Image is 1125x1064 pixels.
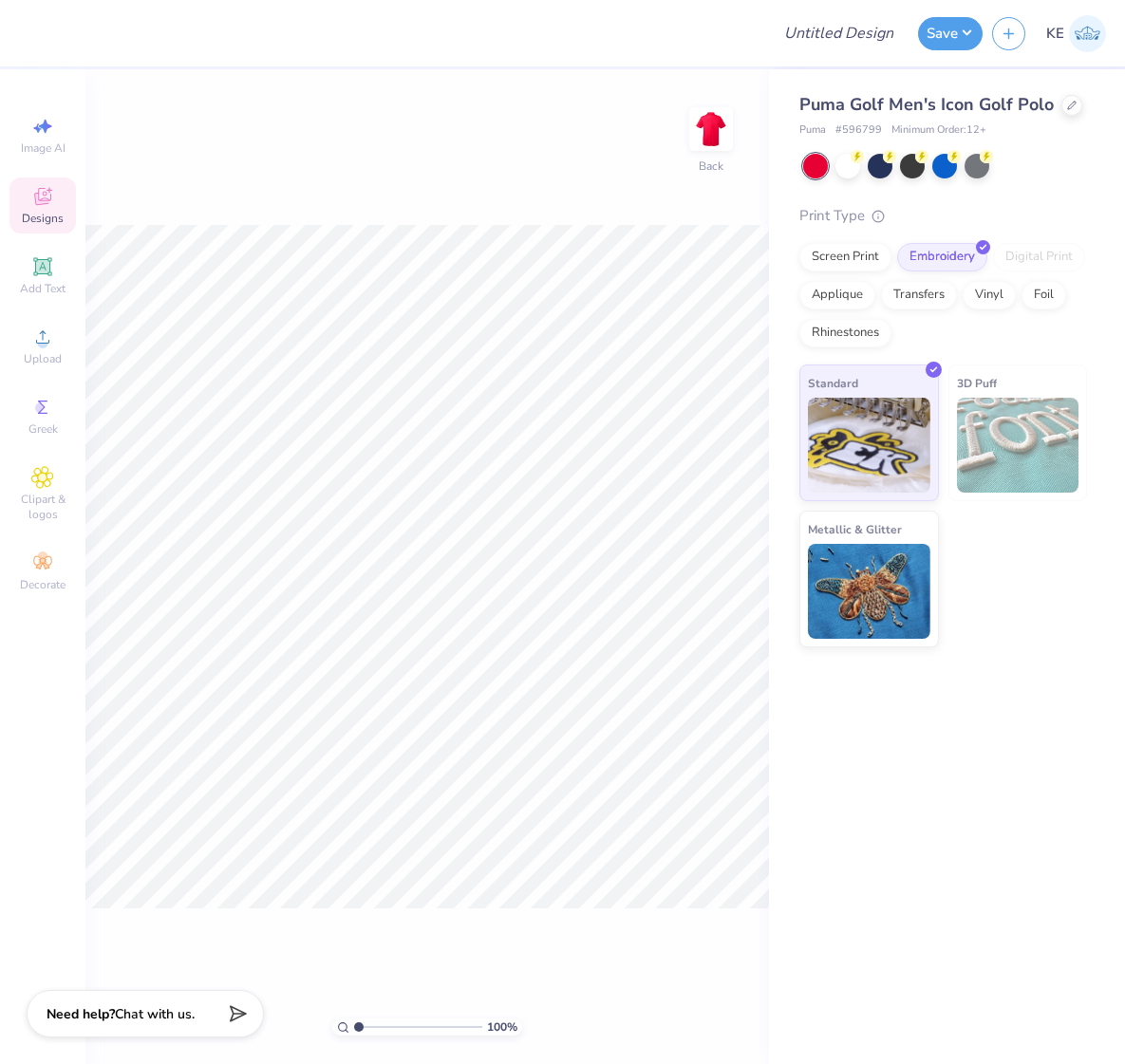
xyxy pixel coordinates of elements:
[993,243,1085,271] div: Digital Print
[881,281,957,309] div: Transfers
[808,398,930,493] img: Standard
[918,17,983,50] button: Save
[28,421,58,437] span: Greek
[808,519,902,539] span: Metallic & Glitter
[20,577,66,592] span: Decorate
[692,110,730,148] img: Back
[799,319,891,347] div: Rhinestones
[22,211,64,226] span: Designs
[957,398,1079,493] img: 3D Puff
[799,243,891,271] div: Screen Print
[808,544,930,639] img: Metallic & Glitter
[957,373,997,393] span: 3D Puff
[769,14,909,52] input: Untitled Design
[799,281,875,309] div: Applique
[1022,281,1066,309] div: Foil
[835,122,882,139] span: # 596799
[21,140,66,156] span: Image AI
[115,1005,195,1023] span: Chat with us.
[963,281,1016,309] div: Vinyl
[808,373,858,393] span: Standard
[1046,23,1064,45] span: KE
[799,205,1087,227] div: Print Type
[1046,15,1106,52] a: KE
[891,122,986,139] span: Minimum Order: 12 +
[24,351,62,366] span: Upload
[699,158,723,175] div: Back
[47,1005,115,1023] strong: Need help?
[897,243,987,271] div: Embroidery
[799,93,1054,116] span: Puma Golf Men's Icon Golf Polo
[1069,15,1106,52] img: Kent Everic Delos Santos
[487,1018,517,1036] span: 100 %
[9,492,76,522] span: Clipart & logos
[20,281,66,296] span: Add Text
[799,122,826,139] span: Puma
